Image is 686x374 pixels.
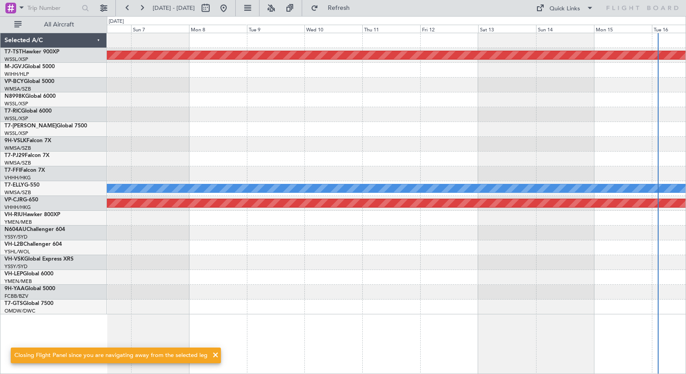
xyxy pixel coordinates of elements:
div: Thu 11 [362,25,420,33]
span: VP-BCY [4,79,24,84]
a: WSSL/XSP [4,130,28,137]
span: 9H-VSLK [4,138,26,144]
a: 9H-YAAGlobal 5000 [4,286,55,291]
div: Mon 8 [189,25,247,33]
span: Refresh [320,5,358,11]
div: Quick Links [550,4,580,13]
span: N8998K [4,94,25,99]
button: Refresh [307,1,361,15]
a: T7-[PERSON_NAME]Global 7500 [4,123,87,129]
button: All Aircraft [10,17,97,32]
a: YMEN/MEB [4,278,32,285]
a: WIHH/HLP [4,71,29,78]
span: T7-PJ29 [4,153,25,158]
a: T7-PJ29Falcon 7X [4,153,49,158]
div: Mon 15 [594,25,652,33]
input: Trip Number [27,1,79,15]
div: Sun 14 [536,25,594,33]
a: VH-LEPGlobal 6000 [4,271,53,277]
a: WSSL/XSP [4,56,28,63]
span: VH-L2B [4,242,23,247]
span: T7-FFI [4,168,20,173]
div: Tue 9 [247,25,305,33]
span: VH-LEP [4,271,23,277]
a: T7-TSTHawker 900XP [4,49,59,55]
a: WMSA/SZB [4,86,31,92]
a: YSSY/SYD [4,234,27,240]
a: WSSL/XSP [4,100,28,107]
a: YSHL/WOL [4,248,30,255]
span: T7-GTS [4,301,23,306]
span: VH-RIU [4,212,23,217]
span: N604AU [4,227,26,232]
a: VHHH/HKG [4,174,31,181]
a: WMSA/SZB [4,145,31,152]
span: [DATE] - [DATE] [153,4,195,12]
a: N8998KGlobal 6000 [4,94,56,99]
div: [DATE] [109,18,124,26]
a: VP-CJRG-650 [4,197,38,203]
div: Sat 13 [478,25,536,33]
a: WSSL/XSP [4,115,28,122]
a: VH-RIUHawker 800XP [4,212,60,217]
div: Fri 12 [420,25,478,33]
a: T7-FFIFalcon 7X [4,168,45,173]
a: VP-BCYGlobal 5000 [4,79,54,84]
a: OMDW/DWC [4,308,35,314]
a: WMSA/SZB [4,160,31,166]
a: YSSY/SYD [4,263,27,270]
span: VP-CJR [4,197,23,203]
span: T7-TST [4,49,22,55]
a: VHHH/HKG [4,204,31,211]
a: M-JGVJGlobal 5000 [4,64,55,70]
a: FCBB/BZV [4,293,28,300]
a: 9H-VSLKFalcon 7X [4,138,51,144]
a: WMSA/SZB [4,189,31,196]
div: Sun 7 [131,25,189,33]
a: T7-RICGlobal 6000 [4,109,52,114]
span: All Aircraft [23,22,95,28]
a: VH-L2BChallenger 604 [4,242,62,247]
a: N604AUChallenger 604 [4,227,65,232]
div: Closing Flight Panel since you are navigating away from the selected leg [14,351,207,360]
div: Wed 10 [304,25,362,33]
a: YMEN/MEB [4,219,32,226]
span: T7-[PERSON_NAME] [4,123,57,129]
span: VH-VSK [4,257,24,262]
a: T7-ELLYG-550 [4,183,40,188]
span: T7-RIC [4,109,21,114]
a: VH-VSKGlobal Express XRS [4,257,74,262]
button: Quick Links [532,1,598,15]
span: M-JGVJ [4,64,24,70]
span: T7-ELLY [4,183,24,188]
a: T7-GTSGlobal 7500 [4,301,53,306]
span: 9H-YAA [4,286,25,291]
